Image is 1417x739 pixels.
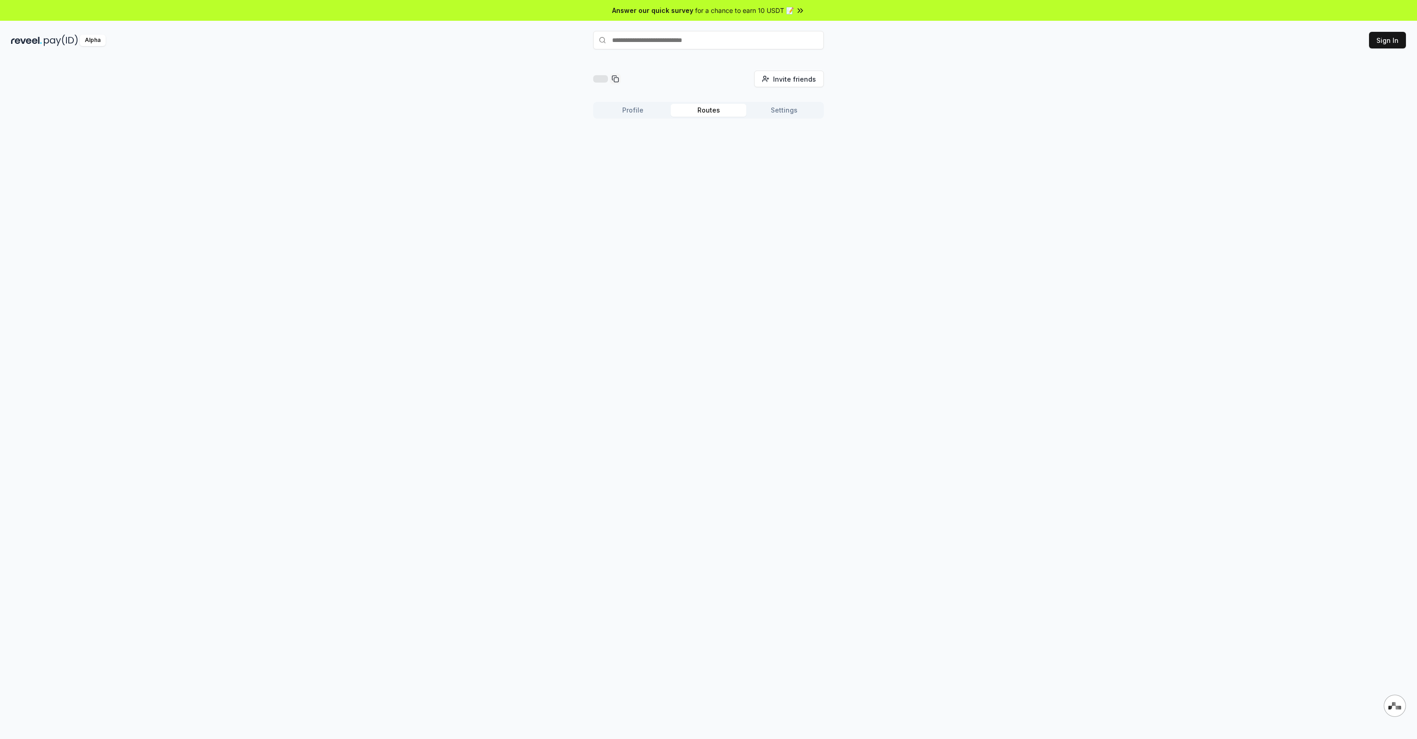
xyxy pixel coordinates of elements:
[11,35,42,46] img: reveel_dark
[671,104,746,117] button: Routes
[80,35,106,46] div: Alpha
[612,6,693,15] span: Answer our quick survey
[695,6,794,15] span: for a chance to earn 10 USDT 📝
[754,71,824,87] button: Invite friends
[595,104,671,117] button: Profile
[1388,702,1401,709] img: svg+xml,%3Csvg%20xmlns%3D%22http%3A%2F%2Fwww.w3.org%2F2000%2Fsvg%22%20width%3D%2228%22%20height%3...
[1369,32,1406,48] button: Sign In
[746,104,822,117] button: Settings
[44,35,78,46] img: pay_id
[773,74,816,84] span: Invite friends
